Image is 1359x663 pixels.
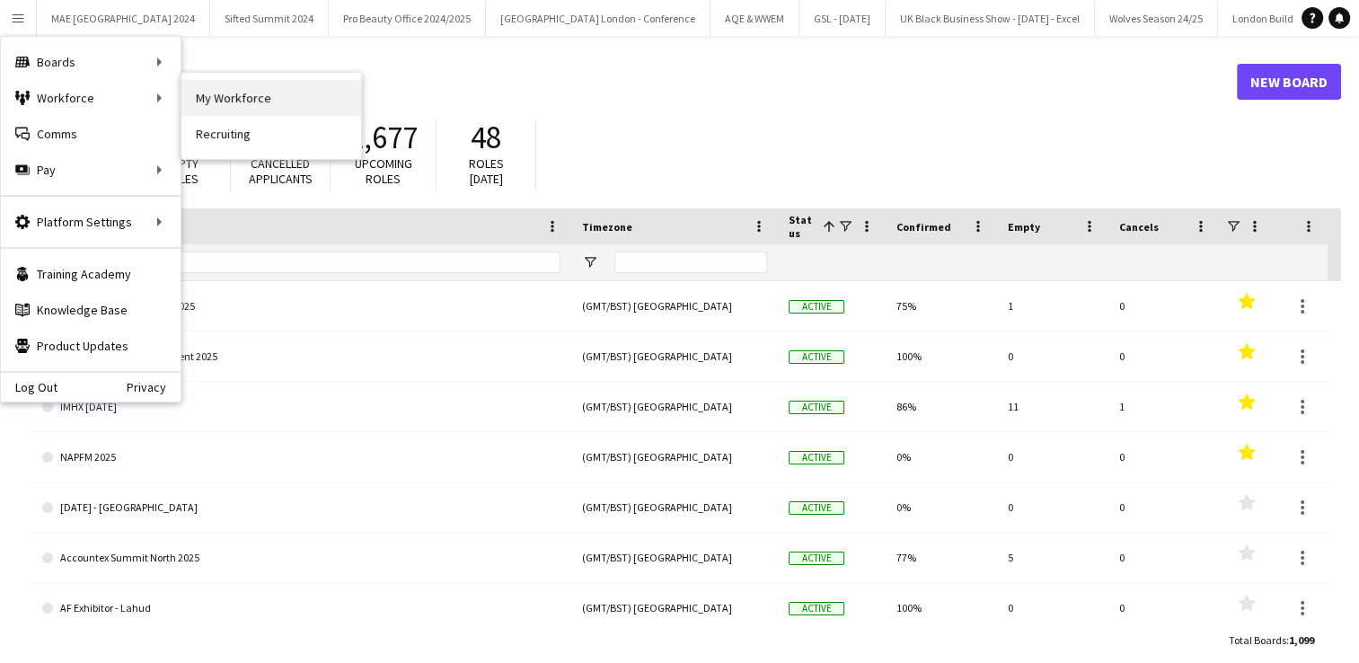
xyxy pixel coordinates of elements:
button: [GEOGRAPHIC_DATA] London - Conference [486,1,710,36]
div: 75% [886,281,997,331]
button: GSL - [DATE] [799,1,886,36]
span: Timezone [582,220,632,234]
div: 11 [997,382,1108,431]
span: Cancelled applicants [249,155,313,187]
div: 100% [886,331,997,381]
button: Open Filter Menu [582,254,598,270]
div: (GMT/BST) [GEOGRAPHIC_DATA] [571,331,778,381]
span: 1,099 [1289,633,1314,647]
span: Confirmed [896,220,951,234]
div: (GMT/BST) [GEOGRAPHIC_DATA] [571,533,778,582]
div: (GMT/BST) [GEOGRAPHIC_DATA] [571,382,778,431]
button: MAE [GEOGRAPHIC_DATA] 2024 [37,1,210,36]
div: 0 [1108,432,1220,482]
div: 5 [997,533,1108,582]
span: Empty [1008,220,1040,234]
div: 0 [997,482,1108,532]
span: Cancels [1119,220,1159,234]
div: 0 [1108,583,1220,632]
div: 0 [1108,281,1220,331]
input: Board name Filter Input [75,252,560,273]
span: Active [789,350,844,364]
a: Product Updates [1,328,181,364]
button: Wolves Season 24/25 [1095,1,1218,36]
a: IMHX [DATE] [42,382,560,432]
a: NAPFM 2025 [42,432,560,482]
div: 1 [997,281,1108,331]
a: ESRI Scottish Conference 2025 [42,281,560,331]
span: Active [789,451,844,464]
div: 0% [886,482,997,532]
a: Training Academy [1,256,181,292]
div: 0 [1108,331,1220,381]
div: (GMT/BST) [GEOGRAPHIC_DATA] [571,432,778,482]
button: Pro Beauty Office 2024/2025 [329,1,486,36]
span: Active [789,300,844,314]
a: Facilities Management Event 2025 [42,331,560,382]
span: Total Boards [1229,633,1286,647]
div: 0% [886,432,997,482]
div: 0 [1108,533,1220,582]
div: Pay [1,152,181,188]
a: AF Exhibitor - Lahud [42,583,560,633]
h1: Boards [31,68,1237,95]
div: (GMT/BST) [GEOGRAPHIC_DATA] [571,583,778,632]
input: Timezone Filter Input [614,252,767,273]
a: Privacy [127,380,181,394]
span: 48 [471,118,501,157]
a: Comms [1,116,181,152]
a: Log Out [1,380,57,394]
div: Workforce [1,80,181,116]
a: New Board [1237,64,1341,100]
div: 100% [886,583,997,632]
button: UK Black Business Show - [DATE] - Excel [886,1,1095,36]
div: Boards [1,44,181,80]
span: Status [789,213,816,240]
div: 86% [886,382,997,431]
button: Sifted Summit 2024 [210,1,329,36]
div: 0 [997,432,1108,482]
a: Knowledge Base [1,292,181,328]
span: Active [789,401,844,414]
div: 0 [997,331,1108,381]
a: Accountex Summit North 2025 [42,533,560,583]
span: 1,677 [349,118,418,157]
span: Active [789,552,844,565]
a: [DATE] - [GEOGRAPHIC_DATA] [42,482,560,533]
span: Upcoming roles [355,155,412,187]
a: My Workforce [181,80,361,116]
div: (GMT/BST) [GEOGRAPHIC_DATA] [571,482,778,532]
div: 0 [1108,482,1220,532]
button: London Build 2024 [1218,1,1332,36]
div: : [1229,623,1314,658]
a: Recruiting [181,116,361,152]
span: Roles [DATE] [469,155,504,187]
div: (GMT/BST) [GEOGRAPHIC_DATA] [571,281,778,331]
div: Platform Settings [1,204,181,240]
div: 1 [1108,382,1220,431]
div: 77% [886,533,997,582]
button: AQE & WWEM [710,1,799,36]
span: Active [789,602,844,615]
span: Active [789,501,844,515]
div: 0 [997,583,1108,632]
